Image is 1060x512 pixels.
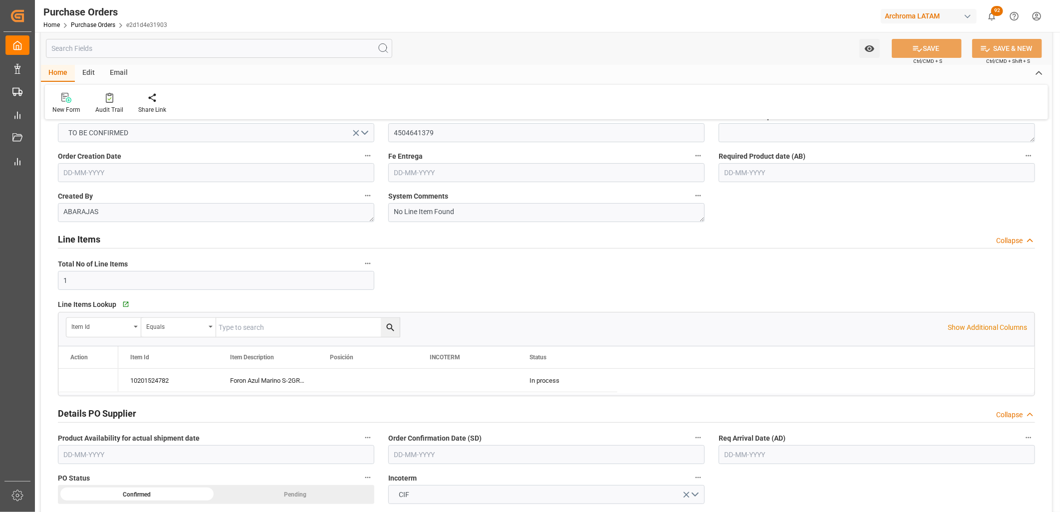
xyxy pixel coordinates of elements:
button: Incoterm [692,471,705,484]
span: Line Items Lookup [58,299,116,310]
div: Home [41,65,75,82]
div: Confirmed [58,485,216,504]
textarea: No Line Item Found [388,203,705,222]
button: Order Creation Date [361,149,374,162]
button: open menu [141,318,216,337]
span: Fe Entrega [388,151,423,162]
span: Item Description [230,354,274,361]
span: Item Id [130,354,149,361]
div: Collapse [996,236,1023,246]
input: DD-MM-YYYY [719,163,1035,182]
button: Help Center [1003,5,1026,27]
div: New Form [52,105,80,114]
input: DD-MM-YYYY [58,445,374,464]
input: DD-MM-YYYY [388,163,705,182]
h2: Details PO Supplier [58,407,136,420]
div: In process [518,369,617,392]
button: Req Arrival Date (AD) [1022,431,1035,444]
button: SAVE [892,39,962,58]
button: Required Product date (AB) [1022,149,1035,162]
span: Req Arrival Date (AD) [719,433,786,444]
button: open menu [58,123,374,142]
a: Purchase Orders [71,21,115,28]
span: Product Availability for actual shipment date [58,433,200,444]
div: Press SPACE to select this row. [58,369,118,392]
div: Action [70,354,88,361]
span: Required Product date (AB) [719,151,805,162]
button: open menu [66,318,141,337]
input: DD-MM-YYYY [719,445,1035,464]
div: Email [102,65,135,82]
button: Created By [361,189,374,202]
span: Incoterm [388,473,417,484]
input: DD-MM-YYYY [388,445,705,464]
span: Status [530,354,546,361]
input: DD-MM-YYYY [58,163,374,182]
button: Product Availability for actual shipment date [361,431,374,444]
div: Audit Trail [95,105,123,114]
input: Search Fields [46,39,392,58]
h2: Line Items [58,233,100,246]
span: Total No of Line Items [58,259,128,269]
span: PO Status [58,473,90,484]
span: CIF [394,490,415,500]
button: System Comments [692,189,705,202]
button: search button [381,318,400,337]
button: Fe Entrega [692,149,705,162]
span: System Comments [388,191,448,202]
button: SAVE & NEW [972,39,1042,58]
a: Home [43,21,60,28]
button: Order Confirmation Date (SD) [692,431,705,444]
div: Collapse [996,410,1023,420]
div: Foron Azul Marino S-2GRL 200 0025 [218,369,318,392]
div: Share Link [138,105,166,114]
div: 10201524782 [118,369,218,392]
div: Press SPACE to select this row. [118,369,617,392]
span: TO BE CONFIRMED [64,128,134,138]
span: Ctrl/CMD + S [913,57,942,65]
div: Equals [146,320,205,331]
div: Item Id [71,320,130,331]
button: PO Status [361,471,374,484]
span: INCOTERM [430,354,460,361]
div: Archroma LATAM [881,9,977,23]
div: Edit [75,65,102,82]
span: Posición [330,354,353,361]
span: Ctrl/CMD + Shift + S [986,57,1030,65]
button: Archroma LATAM [881,6,981,25]
p: Show Additional Columns [948,322,1027,333]
span: 92 [991,6,1003,16]
span: Created By [58,191,93,202]
button: Total No of Line Items [361,257,374,270]
button: show 92 new notifications [981,5,1003,27]
textarea: ABARAJAS [58,203,374,222]
button: open menu [388,485,705,504]
div: Pending [216,485,374,504]
button: open menu [859,39,880,58]
span: Order Confirmation Date (SD) [388,433,482,444]
div: Purchase Orders [43,4,167,19]
input: Type to search [216,318,400,337]
span: Order Creation Date [58,151,121,162]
